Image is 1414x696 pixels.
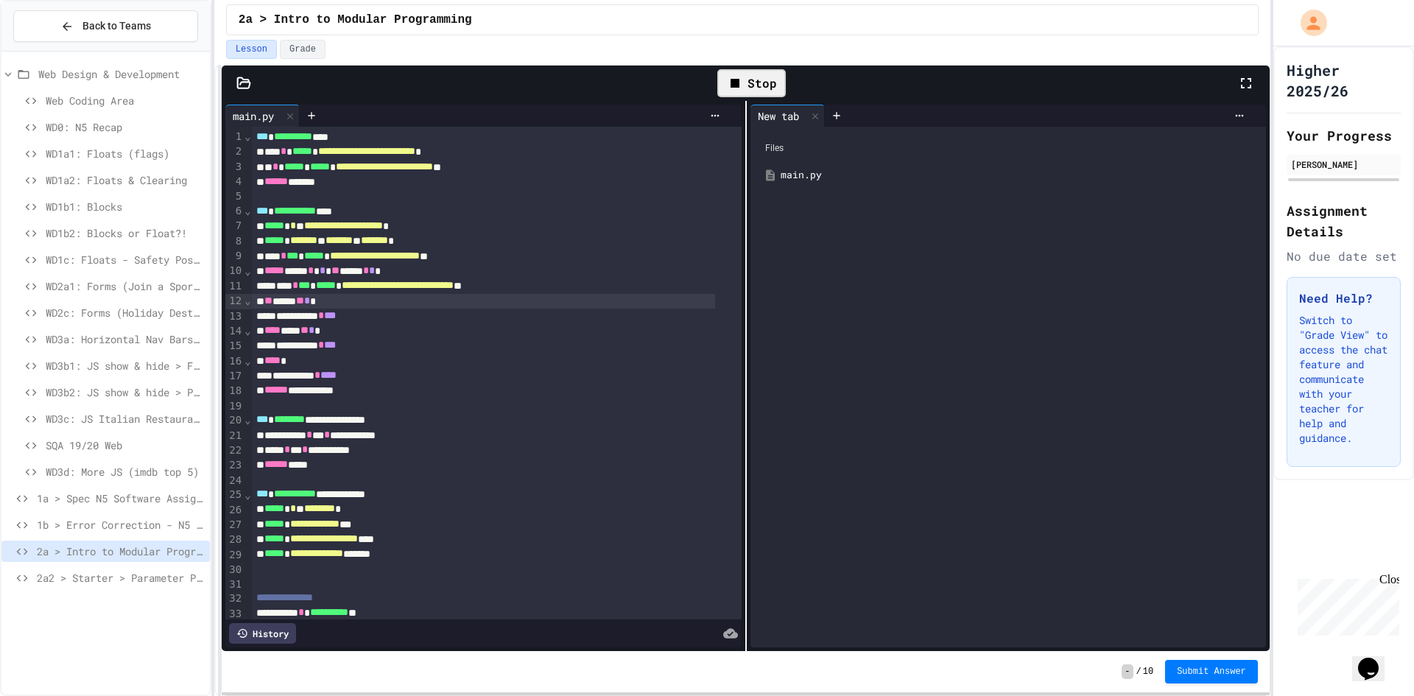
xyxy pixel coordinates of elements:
[244,295,251,306] span: Fold line
[225,249,244,264] div: 9
[46,146,204,161] span: WD1a1: Floats (flags)
[226,40,277,59] button: Lesson
[225,369,244,384] div: 17
[1291,158,1396,171] div: [PERSON_NAME]
[225,105,300,127] div: main.py
[225,458,244,473] div: 23
[46,93,204,108] span: Web Coding Area
[225,488,244,502] div: 25
[46,384,204,400] span: WD3b2: JS show & hide > Parameters
[225,413,244,428] div: 20
[46,358,204,373] span: WD3b1: JS show & hide > Functions
[1136,666,1142,678] span: /
[244,414,251,426] span: Fold line
[225,279,244,294] div: 11
[1352,637,1399,681] iframe: chat widget
[37,570,204,586] span: 2a2 > Starter > Parameter Passing
[225,204,244,219] div: 6
[13,10,198,42] button: Back to Teams
[781,168,1257,183] div: main.py
[225,354,244,369] div: 16
[46,172,204,188] span: WD1a2: Floats & Clearing
[225,108,281,124] div: main.py
[1165,660,1258,683] button: Submit Answer
[46,411,204,426] span: WD3c: JS Italian Restaurant
[225,607,244,622] div: 33
[225,339,244,354] div: 15
[244,130,251,142] span: Fold line
[239,11,472,29] span: 2a > Intro to Modular Programming
[244,355,251,367] span: Fold line
[37,491,204,506] span: 1a > Spec N5 Software Assignment
[46,225,204,241] span: WD1b2: Blocks or Float?!
[280,40,326,59] button: Grade
[1287,247,1401,265] div: No due date set
[46,437,204,453] span: SQA 19/20 Web
[225,563,244,577] div: 30
[225,384,244,398] div: 18
[225,577,244,592] div: 31
[225,548,244,563] div: 29
[46,305,204,320] span: WD2c: Forms (Holiday Destination - your design)
[46,331,204,347] span: WD3a: Horizontal Nav Bars (& JS Intro)
[1287,200,1401,242] h2: Assignment Details
[758,134,1259,162] div: Files
[82,18,151,34] span: Back to Teams
[37,517,204,532] span: 1b > Error Correction - N5 Spec
[225,518,244,532] div: 27
[717,69,786,97] div: Stop
[38,66,204,82] span: Web Design & Development
[225,429,244,443] div: 21
[225,474,244,488] div: 24
[225,532,244,547] div: 28
[225,294,244,309] div: 12
[1299,313,1388,446] p: Switch to "Grade View" to access the chat feature and communicate with your teacher for help and ...
[225,503,244,518] div: 26
[225,324,244,339] div: 14
[750,105,825,127] div: New tab
[225,399,244,414] div: 19
[1287,125,1401,146] h2: Your Progress
[46,278,204,294] span: WD2a1: Forms (Join a Sports Club)
[37,544,204,559] span: 2a > Intro to Modular Programming
[225,309,244,324] div: 13
[46,252,204,267] span: WD1c: Floats - Safety Poster
[225,130,244,144] div: 1
[225,175,244,189] div: 4
[225,443,244,458] div: 22
[1292,573,1399,636] iframe: chat widget
[229,623,296,644] div: History
[46,464,204,479] span: WD3d: More JS (imdb top 5)
[46,119,204,135] span: WD0: N5 Recap
[1285,6,1331,40] div: My Account
[244,325,251,337] span: Fold line
[750,108,806,124] div: New tab
[1287,60,1401,101] h1: Higher 2025/26
[225,144,244,159] div: 2
[1143,666,1153,678] span: 10
[225,264,244,278] div: 10
[225,189,244,204] div: 5
[225,591,244,606] div: 32
[244,265,251,277] span: Fold line
[225,219,244,233] div: 7
[225,160,244,175] div: 3
[244,205,251,217] span: Fold line
[46,199,204,214] span: WD1b1: Blocks
[244,489,251,501] span: Fold line
[6,6,102,94] div: Chat with us now!Close
[1177,666,1246,678] span: Submit Answer
[225,234,244,249] div: 8
[1299,289,1388,307] h3: Need Help?
[1122,664,1133,679] span: -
